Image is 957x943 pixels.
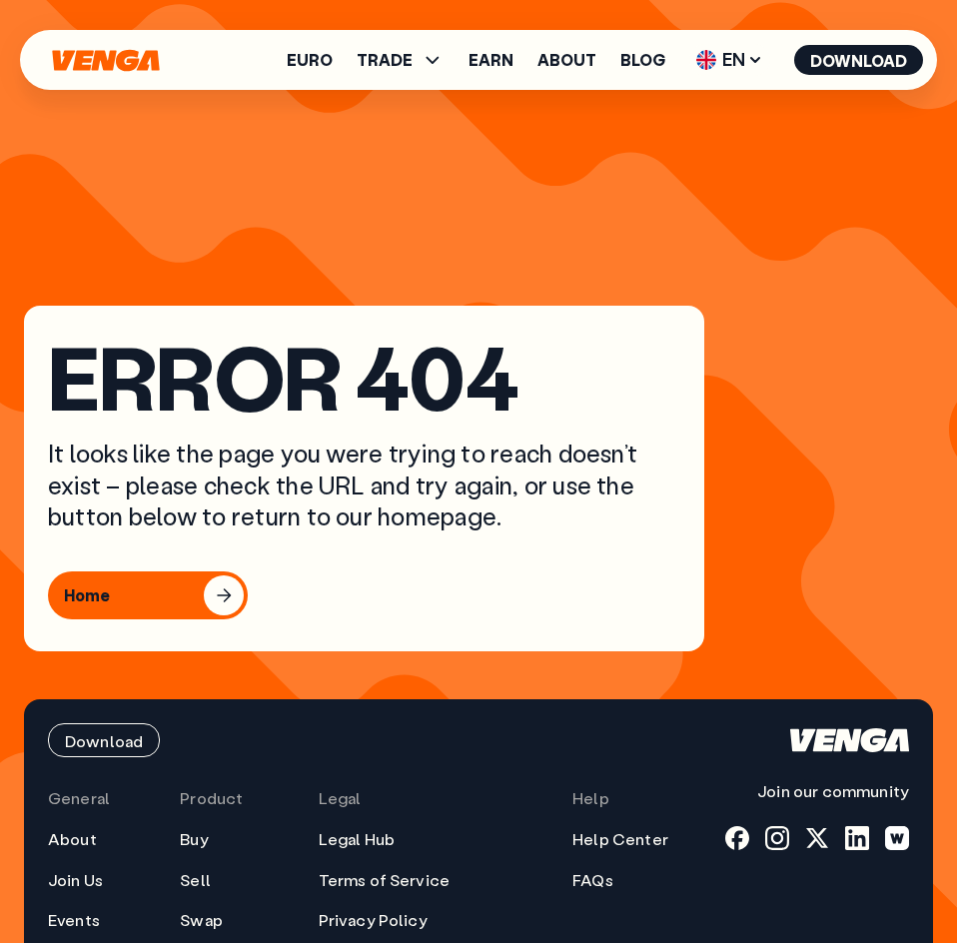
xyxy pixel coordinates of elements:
[48,338,680,415] h1: Error 404
[180,870,211,891] a: Sell
[48,910,100,931] a: Events
[287,52,333,68] a: Euro
[48,788,110,809] span: General
[48,723,160,757] button: Download
[48,571,680,619] a: Home
[725,781,909,802] p: Join our community
[689,44,770,76] span: EN
[319,788,362,809] span: Legal
[845,826,869,850] a: linkedin
[572,829,668,850] a: Help Center
[790,728,909,752] svg: Home
[537,52,596,68] a: About
[180,910,223,931] a: Swap
[805,826,829,850] a: x
[885,826,909,850] a: warpcast
[572,788,609,809] span: Help
[725,826,749,850] a: fb
[48,571,248,619] button: Home
[572,870,613,891] a: FAQs
[357,52,413,68] span: TRADE
[64,585,110,605] div: Home
[48,870,103,891] a: Join Us
[48,438,680,531] p: It looks like the page you were trying to reach doesn’t exist – please check the URL and try agai...
[180,788,243,809] span: Product
[357,48,445,72] span: TRADE
[319,870,451,891] a: Terms of Service
[48,829,97,850] a: About
[620,52,665,68] a: Blog
[50,49,162,72] svg: Home
[696,50,716,70] img: flag-uk
[765,826,789,850] a: instagram
[794,45,923,75] button: Download
[319,910,428,931] a: Privacy Policy
[469,52,513,68] a: Earn
[319,829,395,850] a: Legal Hub
[180,829,208,850] a: Buy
